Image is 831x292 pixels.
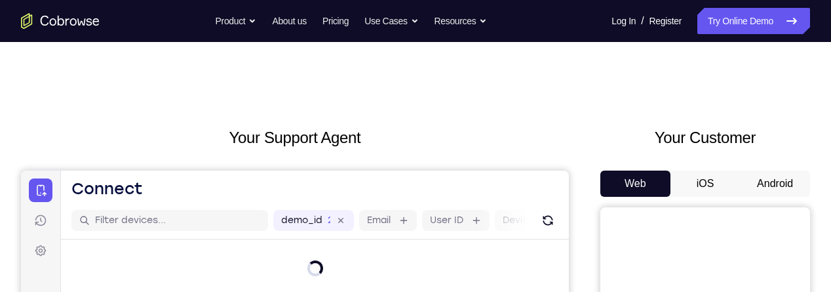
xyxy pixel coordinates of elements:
button: Refresh [516,39,537,60]
button: Product [216,8,257,34]
a: Go to the home page [21,13,100,29]
button: iOS [670,171,741,197]
label: Email [346,43,370,56]
a: Try Online Demo [697,8,810,34]
a: Log In [611,8,636,34]
label: demo_id [260,43,301,56]
h2: Your Customer [600,126,810,150]
h1: Connect [50,8,122,29]
a: Sessions [8,38,31,62]
a: Register [649,8,682,34]
a: About us [272,8,306,34]
a: Connect [8,8,31,31]
span: / [641,13,644,29]
button: Web [600,171,670,197]
button: Use Cases [364,8,418,34]
h2: Your Support Agent [21,126,569,150]
input: Filter devices... [74,43,239,56]
label: Device ID [482,43,525,56]
a: Settings [8,68,31,92]
a: Pricing [322,8,349,34]
button: Android [740,171,810,197]
button: Resources [435,8,488,34]
label: User ID [409,43,442,56]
